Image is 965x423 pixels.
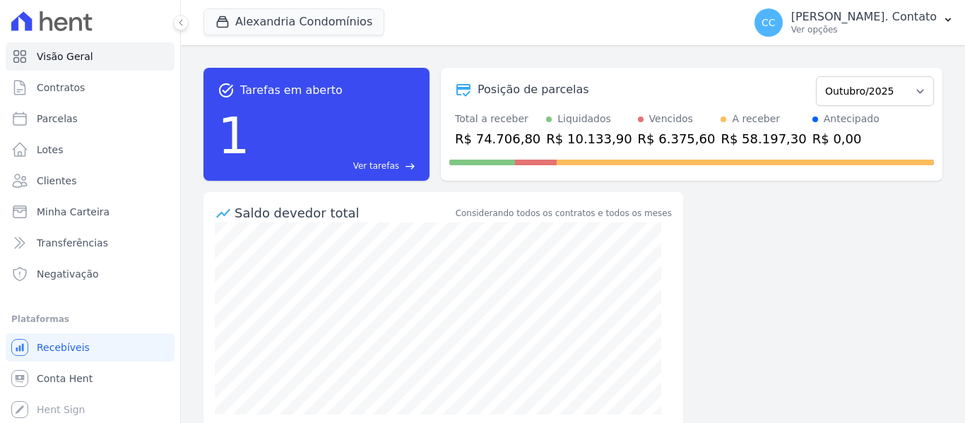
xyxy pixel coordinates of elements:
[37,112,78,126] span: Parcelas
[353,160,399,172] span: Ver tarefas
[557,112,611,126] div: Liquidados
[11,311,169,328] div: Plataformas
[37,267,99,281] span: Negativação
[791,10,937,24] p: [PERSON_NAME]. Contato
[256,160,415,172] a: Ver tarefas east
[456,207,672,220] div: Considerando todos os contratos e todos os meses
[6,364,174,393] a: Conta Hent
[721,129,806,148] div: R$ 58.197,30
[6,333,174,362] a: Recebíveis
[6,260,174,288] a: Negativação
[6,136,174,164] a: Lotes
[37,174,76,188] span: Clientes
[478,81,589,98] div: Posição de parcelas
[732,112,780,126] div: A receber
[762,18,776,28] span: CC
[203,8,384,35] button: Alexandria Condomínios
[37,143,64,157] span: Lotes
[824,112,880,126] div: Antecipado
[812,129,880,148] div: R$ 0,00
[6,42,174,71] a: Visão Geral
[455,112,540,126] div: Total a receber
[37,81,85,95] span: Contratos
[455,129,540,148] div: R$ 74.706,80
[6,167,174,195] a: Clientes
[6,198,174,226] a: Minha Carteira
[546,129,632,148] div: R$ 10.133,90
[405,161,415,172] span: east
[37,340,90,355] span: Recebíveis
[6,105,174,133] a: Parcelas
[743,3,965,42] button: CC [PERSON_NAME]. Contato Ver opções
[649,112,693,126] div: Vencidos
[37,49,93,64] span: Visão Geral
[791,24,937,35] p: Ver opções
[6,73,174,102] a: Contratos
[37,236,108,250] span: Transferências
[218,82,235,99] span: task_alt
[6,229,174,257] a: Transferências
[240,82,343,99] span: Tarefas em aberto
[218,99,250,172] div: 1
[37,371,93,386] span: Conta Hent
[638,129,716,148] div: R$ 6.375,60
[235,203,453,222] div: Saldo devedor total
[37,205,109,219] span: Minha Carteira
